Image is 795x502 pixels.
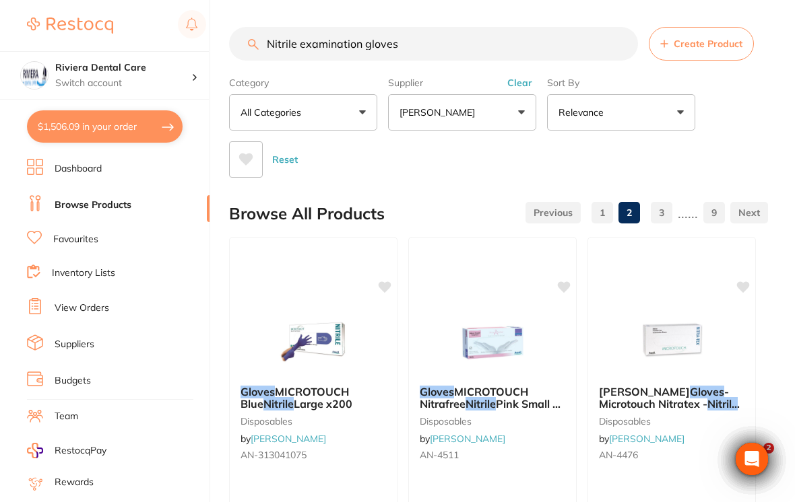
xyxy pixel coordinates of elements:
[388,77,536,89] label: Supplier
[651,199,672,226] a: 3
[229,205,385,223] h2: Browse All Products
[599,416,744,427] small: disposables
[241,449,307,461] span: AN-313041075
[599,385,729,410] span: - Microtouch Nitratex -
[55,410,78,423] a: Team
[269,308,357,375] img: Gloves MICROTOUCH Blue Nitrile Large x200
[420,385,454,398] em: Gloves
[736,443,768,475] div: Open Intercom Messenger
[599,433,685,445] span: by
[628,308,715,375] img: Ansell Gloves - Microtouch Nitratex - Nitrile - Non-Sterile - Powder Free - Extra Large, 100-Pack
[241,416,386,427] small: disposables
[55,301,109,315] a: View Orders
[241,106,307,119] p: All Categories
[592,199,613,226] a: 1
[229,77,377,89] label: Category
[420,385,528,410] span: MICROTOUCH Nitrafree
[27,10,113,41] a: Restocq Logo
[27,17,113,34] img: Restocq Logo
[703,199,725,226] a: 9
[609,433,685,445] a: [PERSON_NAME]
[420,397,561,423] span: Pink Small x 100
[55,199,131,212] a: Browse Products
[674,38,742,49] span: Create Product
[268,141,302,178] button: Reset
[55,374,91,388] a: Budgets
[547,77,695,89] label: Sort By
[599,385,690,398] span: [PERSON_NAME]
[241,433,326,445] span: by
[241,385,275,398] em: Gloves
[52,266,115,280] a: Inventory Lists
[55,338,94,351] a: Suppliers
[263,397,294,410] em: Nitrile
[229,27,638,61] input: Search Products
[229,94,377,131] button: All Categories
[27,110,183,143] button: $1,506.09 in your order
[241,386,386,410] b: Gloves MICROTOUCH Blue Nitrile Large x200
[678,205,698,221] p: ......
[707,397,738,410] em: Nitrile
[55,61,191,75] h4: Riviera Dental Care
[618,199,640,226] a: 2
[294,397,352,410] span: Large x200
[559,106,609,119] p: Relevance
[649,27,754,61] button: Create Product
[449,308,536,375] img: Gloves MICROTOUCH Nitrafree Nitrile Pink Small x 100
[241,385,349,410] span: MICROTOUCH Blue
[400,106,480,119] p: [PERSON_NAME]
[55,444,106,458] span: RestocqPay
[53,233,98,246] a: Favourites
[21,62,48,89] img: Riviera Dental Care
[420,449,459,461] span: AN-4511
[430,433,505,445] a: [PERSON_NAME]
[251,433,326,445] a: [PERSON_NAME]
[599,386,744,410] b: Ansell Gloves - Microtouch Nitratex - Nitrile - Non-Sterile - Powder Free - Extra Large, 100-Pack
[547,94,695,131] button: Relevance
[420,416,565,427] small: disposables
[763,443,774,454] span: 2
[55,77,191,90] p: Switch account
[27,443,43,458] img: RestocqPay
[55,162,102,176] a: Dashboard
[27,443,106,458] a: RestocqPay
[388,94,536,131] button: [PERSON_NAME]
[503,77,536,89] button: Clear
[690,385,724,398] em: Gloves
[55,476,94,489] a: Rewards
[466,397,496,410] em: Nitrile
[420,433,505,445] span: by
[599,449,638,461] span: AN-4476
[420,386,565,410] b: Gloves MICROTOUCH Nitrafree Nitrile Pink Small x 100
